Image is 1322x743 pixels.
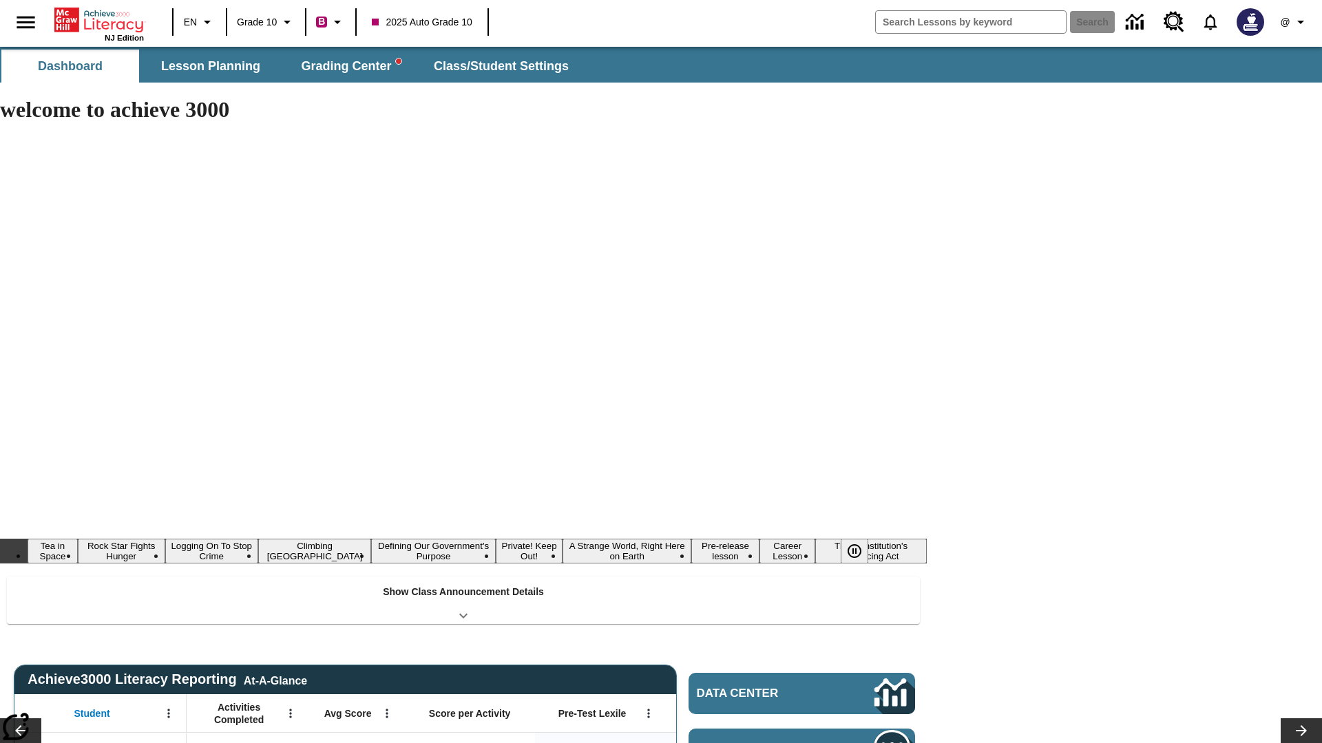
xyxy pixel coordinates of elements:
span: @ [1280,15,1290,30]
span: NJ Edition [105,34,144,42]
button: Lesson carousel, Next [1281,718,1322,743]
button: Open Menu [280,703,301,724]
span: Score per Activity [429,707,511,720]
a: Data Center [689,673,915,714]
button: Slide 2 Rock Star Fights Hunger [78,539,165,563]
button: Slide 10 The Constitution's Balancing Act [815,539,927,563]
div: Home [54,5,144,42]
span: Data Center [697,687,827,700]
div: Show Class Announcement Details [7,577,920,624]
span: 2025 Auto Grade 10 [372,15,472,30]
span: Lesson Planning [161,58,260,74]
button: Slide 4 Climbing Mount Tai [258,539,372,563]
button: Slide 1 Tea in Space [28,539,78,563]
a: Data Center [1118,3,1155,41]
button: Slide 6 Private! Keep Out! [496,539,563,563]
div: Pause [841,539,882,563]
span: EN [184,15,197,30]
button: Boost Class color is violet red. Change class color [311,10,351,34]
button: Open Menu [638,703,659,724]
img: Avatar [1237,8,1264,36]
button: Lesson Planning [142,50,280,83]
div: At-A-Glance [244,672,307,687]
button: Open side menu [6,2,46,43]
span: Student [74,707,110,720]
span: Activities Completed [193,701,284,726]
button: Language: EN, Select a language [178,10,222,34]
button: Slide 5 Defining Our Government's Purpose [371,539,495,563]
span: Dashboard [38,58,103,74]
span: Pre-Test Lexile [558,707,627,720]
button: Dashboard [1,50,139,83]
span: Achieve3000 Literacy Reporting [28,671,307,687]
button: Slide 3 Logging On To Stop Crime [165,539,258,563]
svg: writing assistant alert [396,58,401,64]
span: Grade 10 [237,15,277,30]
button: Class/Student Settings [423,50,580,83]
span: B [318,13,325,30]
button: Slide 8 Pre-release lesson [691,539,759,563]
input: search field [876,11,1066,33]
a: Notifications [1193,4,1228,40]
button: Open Menu [377,703,397,724]
button: Grade: Grade 10, Select a grade [231,10,301,34]
button: Profile/Settings [1272,10,1316,34]
span: Grading Center [301,58,401,74]
a: Home [54,6,144,34]
span: Class/Student Settings [434,58,569,74]
button: Slide 7 A Strange World, Right Here on Earth [563,539,691,563]
p: Show Class Announcement Details [383,585,544,599]
span: Avg Score [324,707,372,720]
button: Slide 9 Career Lesson [759,539,815,563]
button: Grading Center [282,50,420,83]
button: Pause [841,539,868,563]
button: Select a new avatar [1228,4,1272,40]
button: Open Menu [158,703,179,724]
a: Resource Center, Will open in new tab [1155,3,1193,41]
